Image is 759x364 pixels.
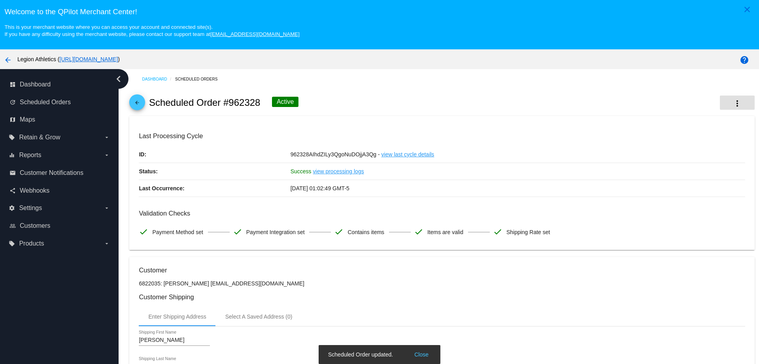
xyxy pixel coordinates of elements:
mat-icon: arrow_back [132,100,142,109]
i: arrow_drop_down [104,205,110,211]
button: Close [412,351,431,358]
mat-icon: check [414,227,423,236]
h3: Customer Shipping [139,293,745,301]
span: Scheduled Orders [20,99,71,106]
span: Payment Integration set [246,224,305,240]
a: dashboard Dashboard [9,78,110,91]
mat-icon: arrow_back [3,55,13,65]
mat-icon: check [233,227,242,236]
div: Enter Shipping Address [148,313,206,320]
a: email Customer Notifications [9,167,110,179]
span: Reports [19,152,41,159]
p: Status: [139,163,290,180]
a: [EMAIL_ADDRESS][DOMAIN_NAME] [210,31,300,37]
div: Select A Saved Address (0) [225,313,293,320]
mat-icon: check [139,227,148,236]
i: arrow_drop_down [104,152,110,158]
span: Webhooks [20,187,49,194]
a: update Scheduled Orders [9,96,110,109]
input: Shipping First Name [139,337,210,343]
simple-snack-bar: Scheduled Order updated. [328,351,431,358]
h3: Last Processing Cycle [139,132,745,140]
i: share [9,188,16,194]
i: map [9,116,16,123]
i: email [9,170,16,176]
a: view last cycle details [381,146,434,163]
span: Shipping Rate set [506,224,550,240]
p: ID: [139,146,290,163]
i: chevron_left [112,73,125,85]
span: Products [19,240,44,247]
span: Settings [19,205,42,212]
a: share Webhooks [9,184,110,197]
a: Dashboard [142,73,175,85]
a: people_outline Customers [9,220,110,232]
h3: Welcome to the QPilot Merchant Center! [4,8,754,16]
i: arrow_drop_down [104,134,110,141]
i: local_offer [9,240,15,247]
span: Customer Notifications [20,169,83,176]
i: dashboard [9,81,16,88]
a: [URL][DOMAIN_NAME] [60,56,118,62]
h3: Customer [139,266,745,274]
mat-icon: close [742,5,752,14]
span: Success [291,168,312,174]
h2: Scheduled Order #962328 [149,97,261,108]
span: Maps [20,116,35,123]
span: Payment Method set [152,224,203,240]
mat-icon: check [334,227,344,236]
i: people_outline [9,223,16,229]
mat-icon: more_vert [733,99,742,108]
i: settings [9,205,15,211]
p: Last Occurrence: [139,180,290,197]
mat-icon: help [740,55,749,65]
span: Dashboard [20,81,51,88]
h3: Validation Checks [139,210,745,217]
span: [DATE] 01:02:49 GMT-5 [291,185,349,191]
i: arrow_drop_down [104,240,110,247]
span: Customers [20,222,50,229]
i: local_offer [9,134,15,141]
i: equalizer [9,152,15,158]
mat-icon: check [493,227,502,236]
span: Items are valid [427,224,463,240]
a: Scheduled Orders [175,73,225,85]
i: update [9,99,16,105]
span: Legion Athletics ( ) [17,56,120,62]
a: view processing logs [313,163,364,180]
a: map Maps [9,113,110,126]
span: 962328AIhdZILy3QgoNuDOjjA3Qg - [291,151,380,158]
div: Active [272,97,299,107]
span: Contains items [347,224,384,240]
small: This is your merchant website where you can access your account and connected site(s). If you hav... [4,24,299,37]
p: 6822035: [PERSON_NAME] [EMAIL_ADDRESS][DOMAIN_NAME] [139,280,745,287]
span: Retain & Grow [19,134,60,141]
